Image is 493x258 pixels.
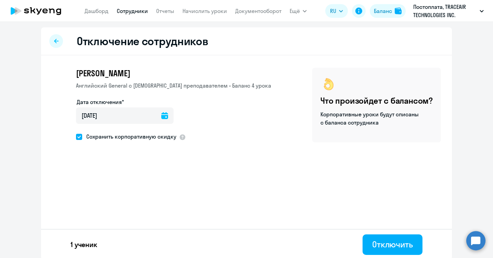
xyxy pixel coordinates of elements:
a: Сотрудники [117,8,148,14]
label: Дата отключения* [77,98,124,106]
a: Отчеты [156,8,174,14]
span: [PERSON_NAME] [76,68,130,79]
button: Отключить [363,234,422,255]
a: Дашборд [85,8,109,14]
img: balance [395,8,402,14]
div: Отключить [372,239,413,250]
h4: Что произойдет с балансом? [320,95,433,106]
button: Балансbalance [370,4,406,18]
p: Постоплата, TRACEAIR TECHNOLOGIES INC. [413,3,477,19]
button: Ещё [290,4,307,18]
button: Постоплата, TRACEAIR TECHNOLOGIES INC. [410,3,487,19]
input: дд.мм.гггг [76,107,174,124]
a: Документооборот [235,8,281,14]
p: Корпоративные уроки будут списаны с баланса сотрудника [320,110,420,127]
h2: Отключение сотрудников [77,34,208,48]
div: Баланс [374,7,392,15]
span: Ещё [290,7,300,15]
p: Английский General с [DEMOGRAPHIC_DATA] преподавателем • Баланс 4 урока [76,81,271,90]
img: ok [320,76,337,92]
a: Начислить уроки [182,8,227,14]
button: RU [325,4,348,18]
span: Сохранить корпоративную скидку [82,132,176,141]
span: RU [330,7,336,15]
p: 1 ученик [71,240,97,249]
